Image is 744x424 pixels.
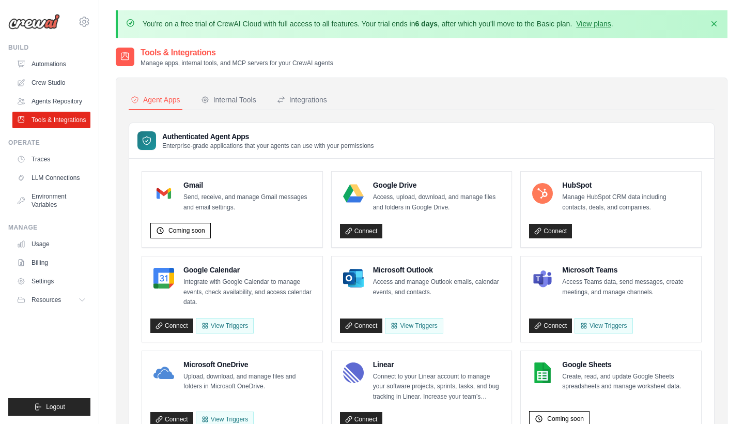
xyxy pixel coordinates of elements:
[373,277,504,297] p: Access and manage Outlook emails, calendar events, and contacts.
[12,292,90,308] button: Resources
[562,192,693,213] p: Manage HubSpot CRM data including contacts, deals, and companies.
[143,19,613,29] p: You're on a free trial of CrewAI Cloud with full access to all features. Your trial ends in , aft...
[141,47,333,59] h2: Tools & Integrations
[575,318,632,334] : View Triggers
[532,268,553,289] img: Microsoft Teams Logo
[343,268,364,289] img: Microsoft Outlook Logo
[576,20,611,28] a: View plans
[168,226,205,235] span: Coming soon
[275,90,329,110] button: Integrations
[562,372,693,392] p: Create, read, and update Google Sheets spreadsheets and manage worksheet data.
[343,183,364,204] img: Google Drive Logo
[129,90,182,110] button: Agent Apps
[199,90,258,110] button: Internal Tools
[373,359,504,370] h4: Linear
[46,403,65,411] span: Logout
[12,170,90,186] a: LLM Connections
[183,359,314,370] h4: Microsoft OneDrive
[12,56,90,72] a: Automations
[12,254,90,271] a: Billing
[8,223,90,232] div: Manage
[150,319,193,333] a: Connect
[12,112,90,128] a: Tools & Integrations
[12,93,90,110] a: Agents Repository
[373,372,504,402] p: Connect to your Linear account to manage your software projects, sprints, tasks, and bug tracking...
[415,20,438,28] strong: 6 days
[532,183,553,204] img: HubSpot Logo
[385,318,443,334] : View Triggers
[141,59,333,67] p: Manage apps, internal tools, and MCP servers for your CrewAI agents
[8,139,90,147] div: Operate
[343,362,364,383] img: Linear Logo
[162,131,374,142] h3: Authenticated Agent Apps
[183,277,314,308] p: Integrate with Google Calendar to manage events, check availability, and access calendar data.
[183,180,314,190] h4: Gmail
[12,151,90,168] a: Traces
[562,359,693,370] h4: Google Sheets
[562,180,693,190] h4: HubSpot
[373,192,504,213] p: Access, upload, download, and manage files and folders in Google Drive.
[201,95,256,105] div: Internal Tools
[153,268,174,289] img: Google Calendar Logo
[183,372,314,392] p: Upload, download, and manage files and folders in Microsoft OneDrive.
[153,362,174,383] img: Microsoft OneDrive Logo
[12,236,90,252] a: Usage
[8,398,90,416] button: Logout
[153,183,174,204] img: Gmail Logo
[12,74,90,91] a: Crew Studio
[562,277,693,297] p: Access Teams data, send messages, create meetings, and manage channels.
[277,95,327,105] div: Integrations
[532,362,553,383] img: Google Sheets Logo
[196,318,254,334] button: View Triggers
[12,273,90,290] a: Settings
[183,265,314,275] h4: Google Calendar
[8,14,60,29] img: Logo
[183,192,314,213] p: Send, receive, and manage Gmail messages and email settings.
[32,296,61,304] span: Resources
[562,265,693,275] h4: Microsoft Teams
[373,180,504,190] h4: Google Drive
[340,224,383,238] a: Connect
[162,142,374,150] p: Enterprise-grade applications that your agents can use with your permissions
[131,95,180,105] div: Agent Apps
[340,319,383,333] a: Connect
[529,319,572,333] a: Connect
[547,415,584,423] span: Coming soon
[373,265,504,275] h4: Microsoft Outlook
[12,188,90,213] a: Environment Variables
[8,43,90,52] div: Build
[529,224,572,238] a: Connect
